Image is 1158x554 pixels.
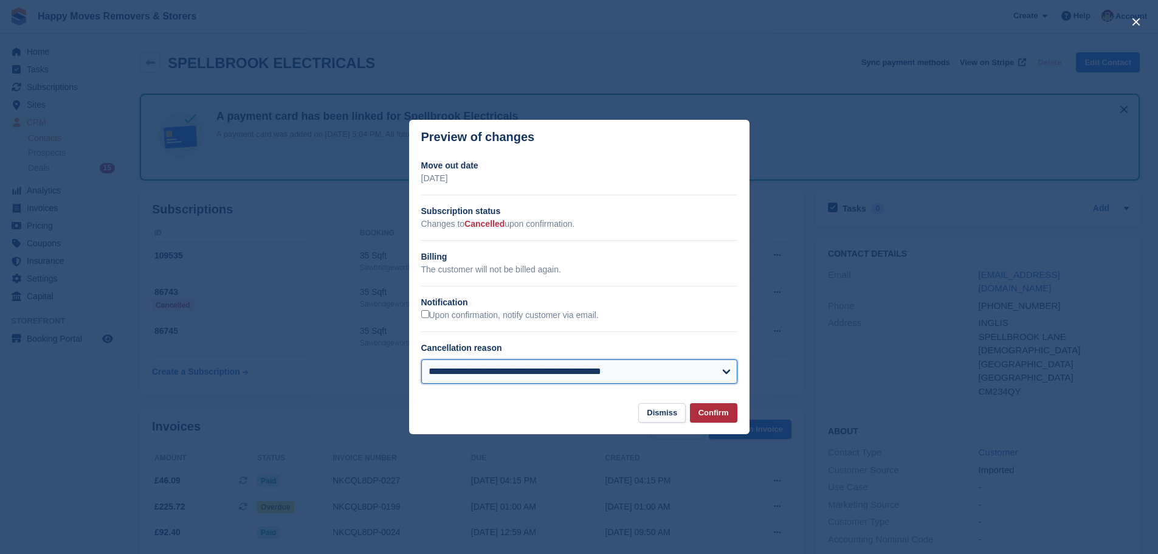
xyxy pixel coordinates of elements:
p: The customer will not be billed again. [421,263,737,276]
label: Cancellation reason [421,343,502,353]
button: Dismiss [638,403,686,423]
span: Cancelled [464,219,505,229]
h2: Move out date [421,159,737,172]
h2: Notification [421,296,737,309]
label: Upon confirmation, notify customer via email. [421,310,599,321]
button: Confirm [690,403,737,423]
p: [DATE] [421,172,737,185]
h2: Subscription status [421,205,737,218]
p: Preview of changes [421,130,535,144]
button: close [1126,12,1146,32]
input: Upon confirmation, notify customer via email. [421,310,429,318]
h2: Billing [421,251,737,263]
p: Changes to upon confirmation. [421,218,737,230]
